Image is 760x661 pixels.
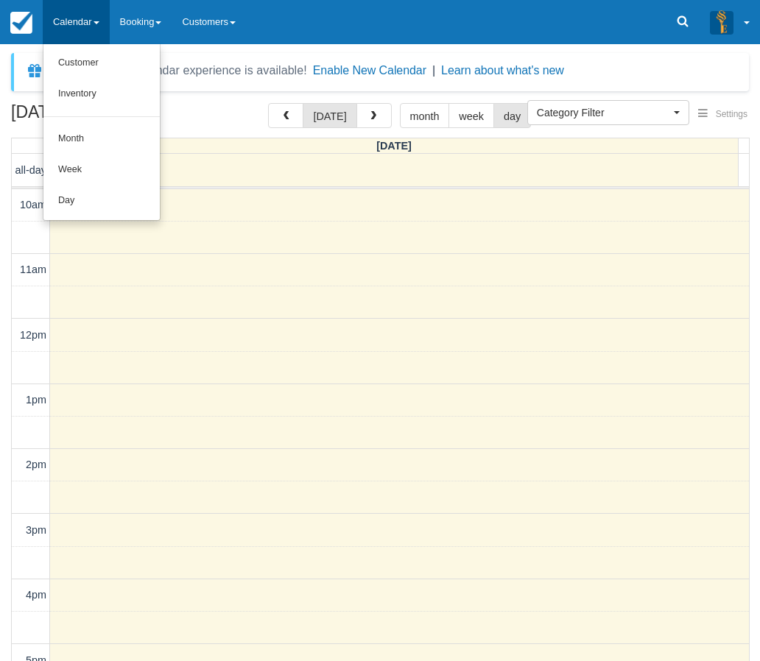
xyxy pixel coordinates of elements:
button: day [493,103,531,128]
span: 10am [20,199,46,211]
button: week [448,103,494,128]
div: A new Booking Calendar experience is available! [49,62,307,79]
button: month [400,103,450,128]
img: A3 [710,10,733,34]
button: Settings [689,104,756,125]
button: Enable New Calendar [313,63,426,78]
h2: [DATE] [11,103,197,130]
a: Week [43,155,160,185]
span: [DATE] [376,140,412,152]
a: Learn about what's new [441,64,564,77]
span: 12pm [20,329,46,341]
span: 11am [20,264,46,275]
span: 2pm [26,459,46,470]
a: Month [43,124,160,155]
span: all-day [15,164,46,176]
span: | [432,64,435,77]
span: 4pm [26,589,46,601]
span: Settings [716,109,747,119]
button: [DATE] [303,103,356,128]
span: 3pm [26,524,46,536]
img: checkfront-main-nav-mini-logo.png [10,12,32,34]
span: Category Filter [537,105,670,120]
span: 1pm [26,394,46,406]
a: Inventory [43,79,160,110]
a: Day [43,185,160,216]
ul: Calendar [43,44,161,221]
a: Customer [43,48,160,79]
button: Category Filter [527,100,689,125]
